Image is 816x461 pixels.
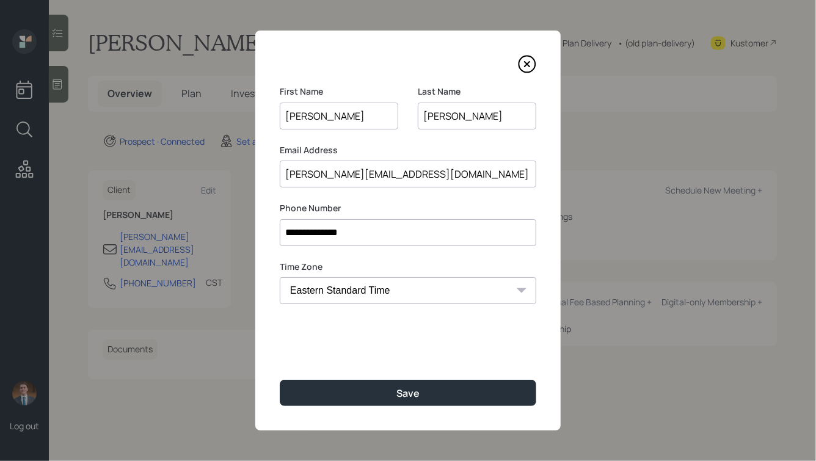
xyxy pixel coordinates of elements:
label: First Name [280,85,398,98]
label: Time Zone [280,261,536,273]
label: Phone Number [280,202,536,214]
div: Save [396,387,420,400]
label: Email Address [280,144,536,156]
button: Save [280,380,536,406]
label: Last Name [418,85,536,98]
